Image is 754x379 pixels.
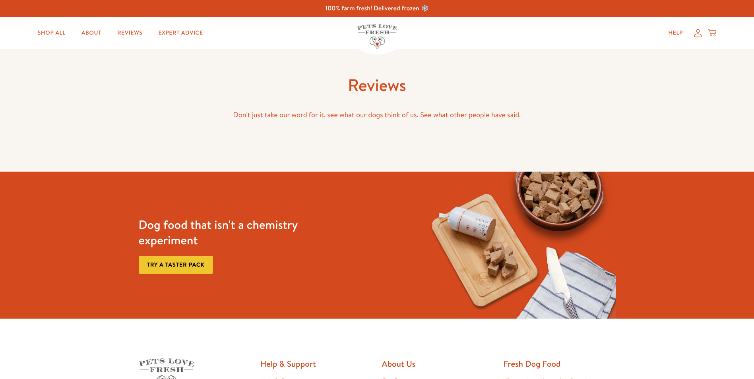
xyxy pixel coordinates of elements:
[75,25,108,41] a: About
[357,24,397,48] img: Pets Love Fresh
[111,25,149,41] a: Reviews
[504,358,616,369] h2: Fresh Dog Food
[139,74,616,96] h1: Reviews
[662,25,689,41] a: Help
[421,172,616,319] img: Fussy
[31,25,72,41] a: Shop All
[152,25,209,41] a: Expert Advice
[260,358,372,369] h2: Help & Support
[139,109,616,121] p: Don't just take our word for it, see what our dogs think of us. See what other people have said.
[139,217,334,248] h3: Dog food that isn't a chemistry experiment
[382,358,494,369] h2: About Us
[139,256,213,274] a: Try a taster pack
